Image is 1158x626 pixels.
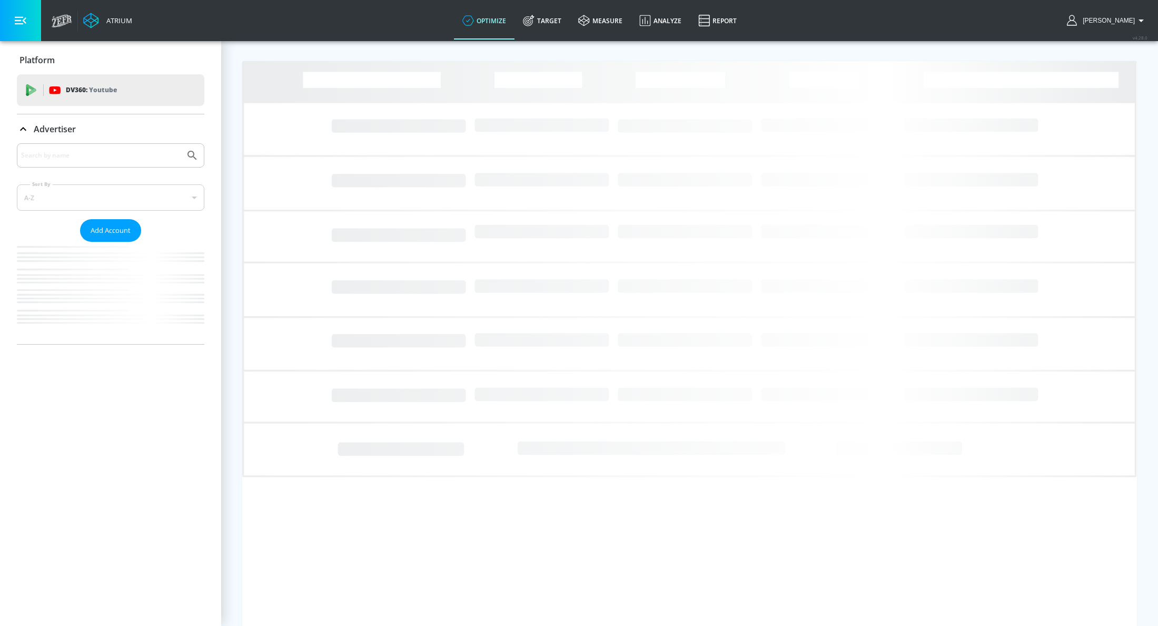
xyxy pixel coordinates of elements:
p: DV360: [66,84,117,96]
p: Platform [19,54,55,66]
div: A-Z [17,184,204,211]
p: Advertiser [34,123,76,135]
input: Search by name [21,149,181,162]
span: v 4.28.0 [1133,35,1147,41]
a: Report [690,2,745,40]
button: [PERSON_NAME] [1067,14,1147,27]
button: Add Account [80,219,141,242]
label: Sort By [30,181,53,188]
p: Youtube [89,84,117,95]
a: measure [570,2,631,40]
div: Atrium [102,16,132,25]
a: Atrium [83,13,132,28]
a: Target [514,2,570,40]
div: Platform [17,45,204,75]
a: Analyze [631,2,690,40]
div: Advertiser [17,143,204,344]
span: Add Account [91,224,131,237]
a: optimize [454,2,514,40]
nav: list of Advertiser [17,242,204,344]
span: login as: rob.greenberg@zefr.com [1078,17,1135,24]
div: DV360: Youtube [17,74,204,106]
div: Advertiser [17,114,204,144]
